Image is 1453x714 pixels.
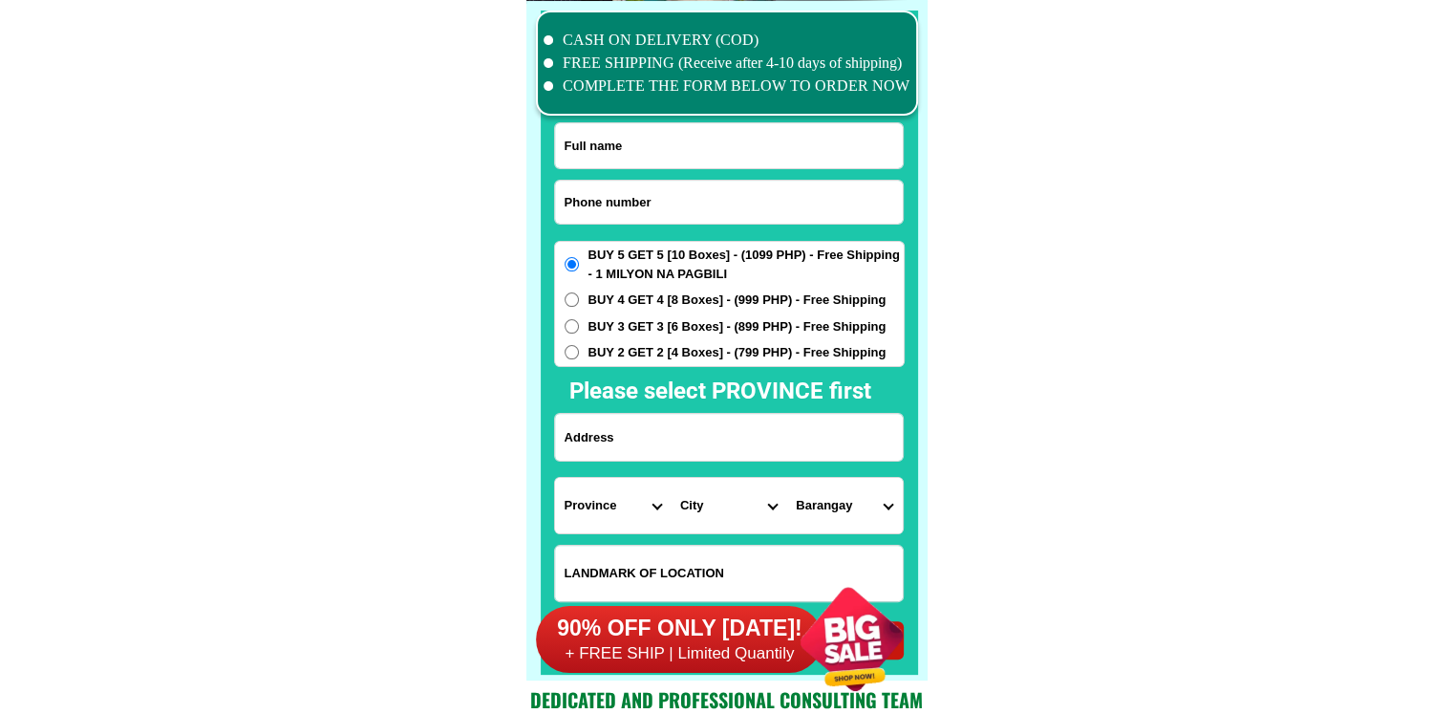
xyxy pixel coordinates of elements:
[536,643,823,664] h6: + FREE SHIP | Limited Quantily
[588,343,887,362] span: BUY 2 GET 2 [4 Boxes] - (799 PHP) - Free Shipping
[565,257,579,271] input: BUY 5 GET 5 [10 Boxes] - (1099 PHP) - Free Shipping - 1 MILYON NA PAGBILI
[565,319,579,334] input: BUY 3 GET 3 [6 Boxes] - (899 PHP) - Free Shipping
[671,478,786,533] select: Select district
[555,414,903,461] input: Input address
[555,181,903,224] input: Input phone_number
[588,291,887,310] span: BUY 4 GET 4 [8 Boxes] - (999 PHP) - Free Shipping
[588,246,904,283] span: BUY 5 GET 5 [10 Boxes] - (1099 PHP) - Free Shipping - 1 MILYON NA PAGBILI
[555,123,903,168] input: Input full_name
[544,52,910,75] li: FREE SHIPPING (Receive after 4-10 days of shipping)
[565,292,579,307] input: BUY 4 GET 4 [8 Boxes] - (999 PHP) - Free Shipping
[555,546,903,601] input: Input LANDMARKOFLOCATION
[588,317,887,336] span: BUY 3 GET 3 [6 Boxes] - (899 PHP) - Free Shipping
[786,478,902,533] select: Select commune
[555,478,671,533] select: Select province
[565,345,579,359] input: BUY 2 GET 2 [4 Boxes] - (799 PHP) - Free Shipping
[536,615,823,643] h6: 90% OFF ONLY [DATE]!
[569,374,1078,408] h2: Please select PROVINCE first
[526,685,928,714] h2: Dedicated and professional consulting team
[544,75,910,97] li: COMPLETE THE FORM BELOW TO ORDER NOW
[544,29,910,52] li: CASH ON DELIVERY (COD)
